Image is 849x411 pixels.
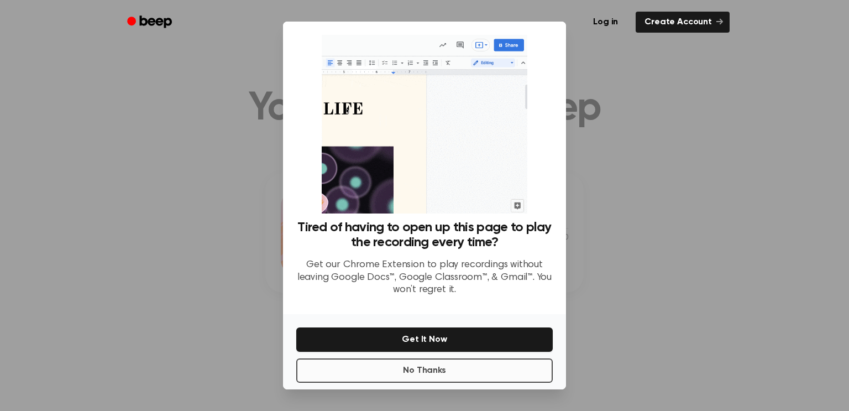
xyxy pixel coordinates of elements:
[296,327,553,352] button: Get It Now
[296,358,553,383] button: No Thanks
[296,220,553,250] h3: Tired of having to open up this page to play the recording every time?
[119,12,182,33] a: Beep
[636,12,730,33] a: Create Account
[322,35,527,214] img: Beep extension in action
[296,259,553,296] p: Get our Chrome Extension to play recordings without leaving Google Docs™, Google Classroom™, & Gm...
[582,9,629,35] a: Log in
